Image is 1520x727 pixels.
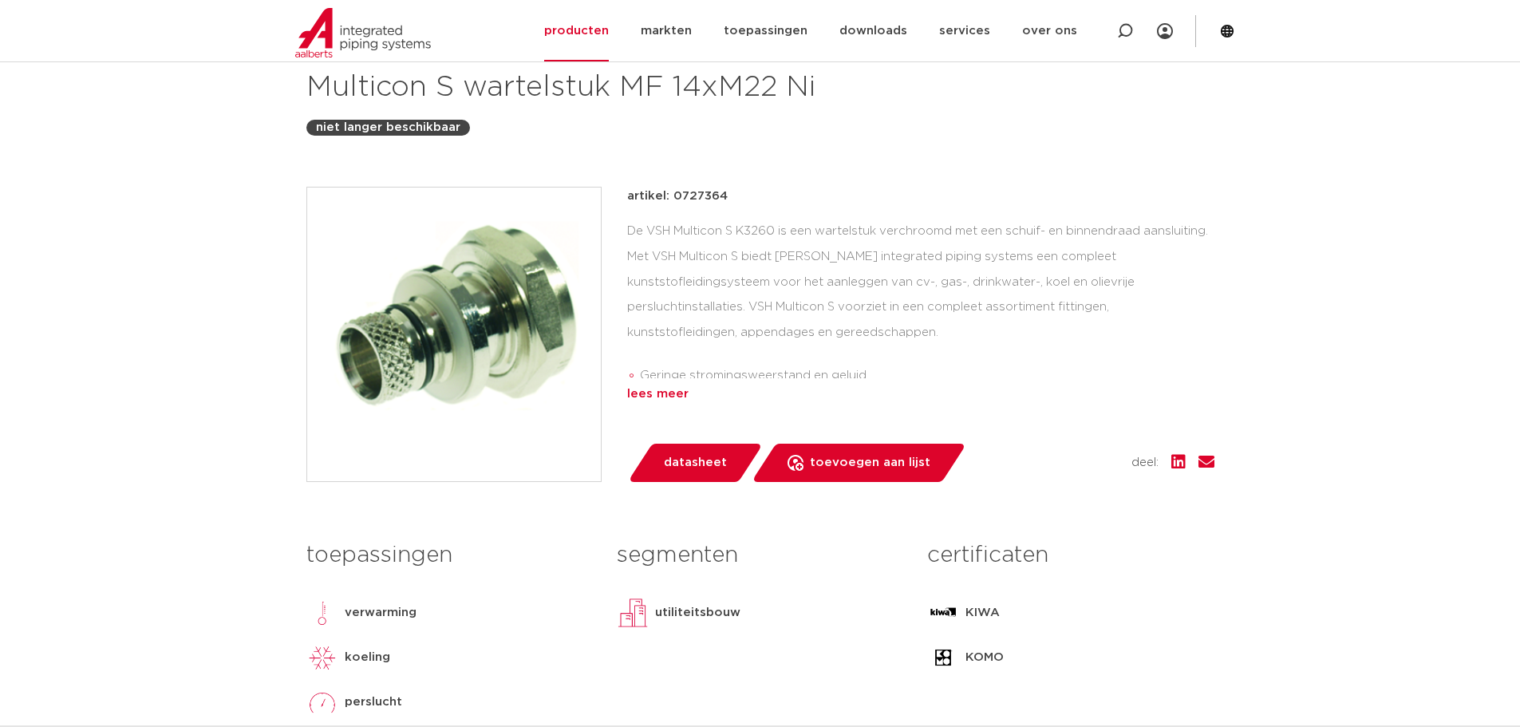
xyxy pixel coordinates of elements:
[965,648,1004,667] p: KOMO
[627,385,1214,404] div: lees meer
[810,450,930,476] span: toevoegen aan lijst
[664,450,727,476] span: datasheet
[306,686,338,718] img: perslucht
[627,187,728,206] p: artikel: 0727364
[306,539,593,571] h3: toepassingen
[345,693,402,712] p: perslucht
[655,603,740,622] p: utiliteitsbouw
[316,118,460,137] p: niet langer beschikbaar
[617,597,649,629] img: utiliteitsbouw
[627,219,1214,378] div: De VSH Multicon S K3260 is een wartelstuk verchroomd met een schuif- en binnendraad aansluiting. ...
[965,603,1000,622] p: KIWA
[927,539,1214,571] h3: certificaten
[927,597,959,629] img: KIWA
[306,69,906,107] h1: Multicon S wartelstuk MF 14xM22 Ni
[640,363,1214,389] li: Geringe stromingsweerstand en geluid
[627,444,763,482] a: datasheet
[306,642,338,674] img: koeling
[306,597,338,629] img: verwarming
[307,188,601,481] img: Product Image for Multicon S wartelstuk MF 14xM22 Ni
[617,539,903,571] h3: segmenten
[345,648,390,667] p: koeling
[345,603,417,622] p: verwarming
[1131,453,1159,472] span: deel:
[927,642,959,674] img: KOMO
